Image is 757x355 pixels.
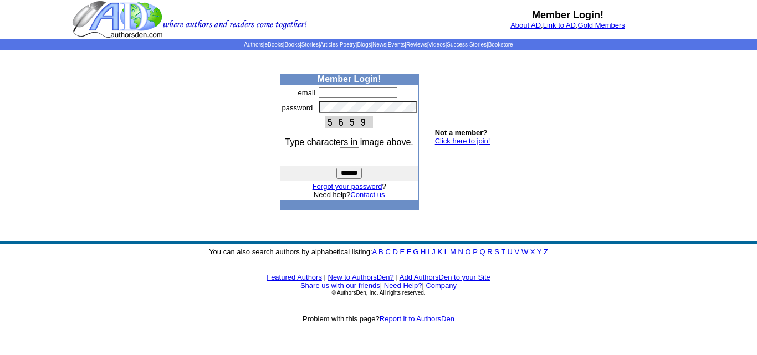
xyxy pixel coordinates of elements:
[267,273,322,281] a: Featured Authors
[388,42,405,48] a: Events
[428,42,445,48] a: Videos
[209,248,548,256] font: You can also search authors by alphabetical listing:
[466,248,471,256] a: O
[437,248,442,256] a: K
[432,248,436,256] a: J
[530,248,535,256] a: X
[264,42,283,48] a: eBooks
[458,248,463,256] a: N
[508,248,513,256] a: U
[413,248,418,256] a: G
[435,137,490,145] a: Click here to join!
[537,248,541,256] a: Y
[313,182,382,191] a: Forgot your password
[479,248,485,256] a: Q
[501,248,505,256] a: T
[331,290,425,296] font: © AuthorsDen, Inc. All rights reserved.
[372,248,377,256] a: A
[244,42,263,48] a: Authors
[384,281,422,290] a: Need Help?
[320,42,339,48] a: Articles
[510,21,541,29] a: About AD
[301,42,319,48] a: Stories
[400,273,490,281] a: Add AuthorsDen to your Site
[407,248,411,256] a: F
[284,42,300,48] a: Books
[380,315,454,323] a: Report it to AuthorsDen
[521,248,528,256] a: W
[544,248,548,256] a: Z
[428,248,430,256] a: I
[298,89,315,97] font: email
[325,116,373,128] img: This Is CAPTCHA Image
[494,248,499,256] a: S
[532,9,603,20] b: Member Login!
[350,191,385,199] a: Contact us
[444,248,448,256] a: L
[303,315,454,323] font: Problem with this page?
[385,248,390,256] a: C
[318,74,381,84] b: Member Login!
[378,248,383,256] a: B
[244,42,513,48] span: | | | | | | | | | | | |
[435,128,488,137] b: Not a member?
[422,281,457,290] font: |
[510,21,625,29] font: , ,
[324,273,326,281] font: |
[313,182,386,191] font: ?
[473,248,477,256] a: P
[515,248,520,256] a: V
[285,137,413,147] font: Type characters in image above.
[282,104,313,112] font: password
[396,273,397,281] font: |
[426,281,457,290] a: Company
[328,273,394,281] a: New to AuthorsDen?
[543,21,576,29] a: Link to AD
[447,42,487,48] a: Success Stories
[487,248,492,256] a: R
[488,42,513,48] a: Bookstore
[357,42,371,48] a: Blogs
[340,42,356,48] a: Poetry
[372,42,386,48] a: News
[400,248,405,256] a: E
[314,191,385,199] font: Need help?
[380,281,382,290] font: |
[300,281,380,290] a: Share us with our friends
[421,248,426,256] a: H
[450,248,456,256] a: M
[578,21,625,29] a: Gold Members
[392,248,397,256] a: D
[406,42,427,48] a: Reviews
